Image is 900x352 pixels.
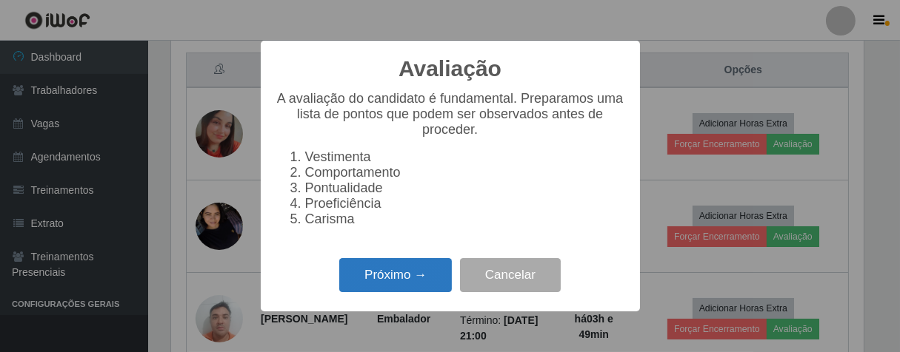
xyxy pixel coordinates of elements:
[339,258,452,293] button: Próximo →
[305,196,625,211] li: Proeficiência
[460,258,561,293] button: Cancelar
[276,91,625,138] p: A avaliação do candidato é fundamental. Preparamos uma lista de pontos que podem ser observados a...
[305,165,625,180] li: Comportamento
[399,55,501,82] h2: Avaliação
[305,149,625,165] li: Vestimenta
[305,211,625,227] li: Carisma
[305,180,625,196] li: Pontualidade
